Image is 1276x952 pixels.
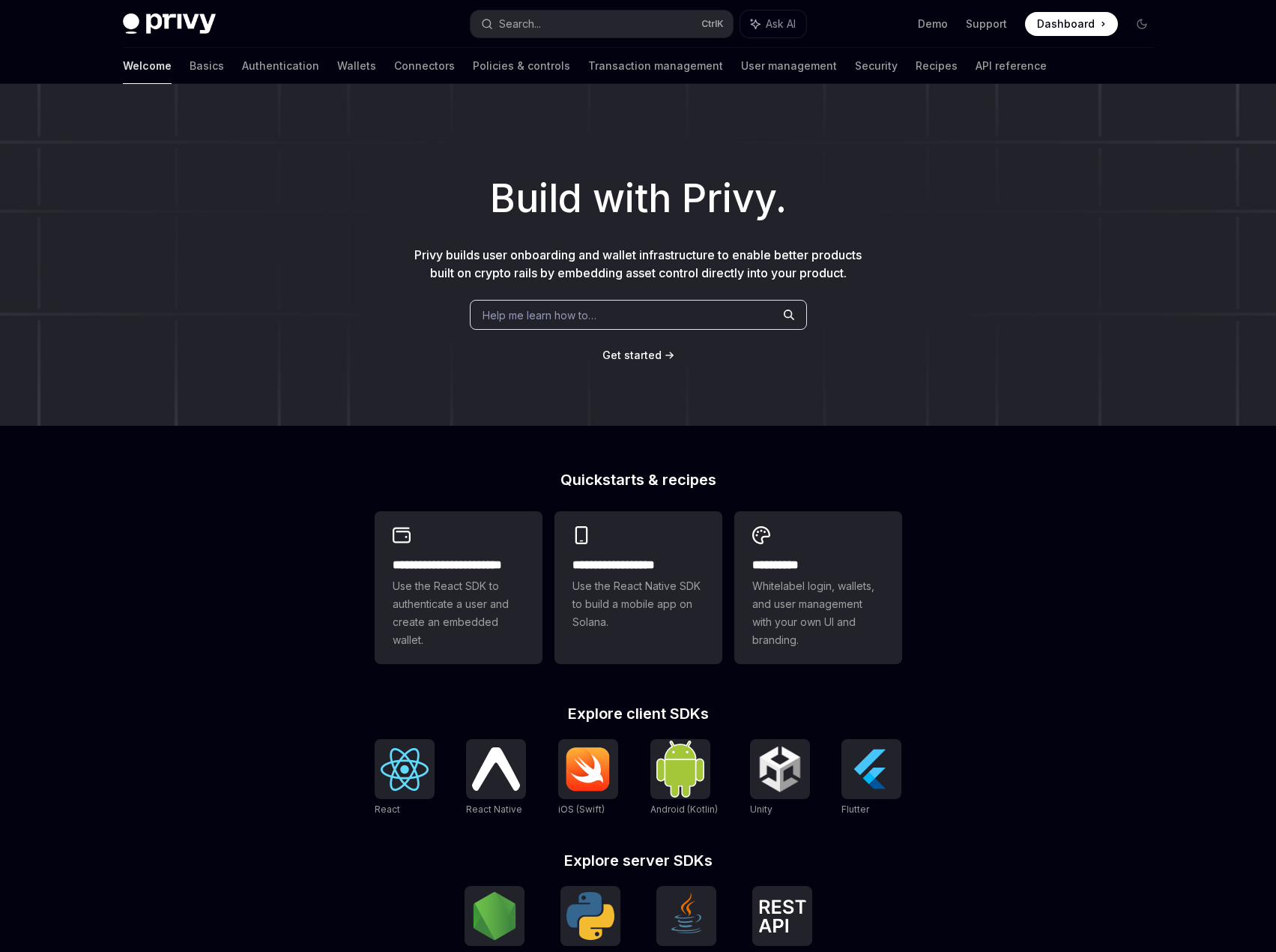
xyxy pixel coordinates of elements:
a: Support [966,16,1007,31]
a: Basics [190,48,224,84]
a: Wallets [337,48,376,84]
span: Unity [750,804,772,815]
img: Flutter [847,745,895,793]
a: FlutterFlutter [841,739,901,817]
span: Whitelabel login, wallets, and user management with your own UI and branding. [752,577,884,649]
img: Python [566,892,614,940]
span: iOS (Swift) [558,804,605,815]
span: Privy builds user onboarding and wallet infrastructure to enable better products built on crypto ... [414,247,862,280]
h2: Explore client SDKs [375,706,902,721]
img: React Native [472,747,520,790]
a: React NativeReact Native [466,739,526,817]
h2: Explore server SDKs [375,853,902,868]
img: Unity [756,745,804,793]
button: Search...CtrlK [471,10,733,37]
a: iOS (Swift)iOS (Swift) [558,739,618,817]
a: UnityUnity [750,739,810,817]
h2: Quickstarts & recipes [375,472,902,487]
img: iOS (Swift) [564,747,612,792]
div: Search... [499,15,541,33]
a: Welcome [123,48,172,84]
img: dark logo [123,13,216,34]
span: Ask AI [766,16,796,31]
button: Toggle dark mode [1130,12,1154,36]
a: Security [855,48,898,84]
a: **** *****Whitelabel login, wallets, and user management with your own UI and branding. [734,511,902,664]
a: Dashboard [1025,12,1118,36]
a: Recipes [916,48,958,84]
img: Java [662,892,710,940]
a: Policies & controls [473,48,570,84]
a: Demo [918,16,948,31]
a: Get started [602,348,662,363]
span: Use the React Native SDK to build a mobile app on Solana. [572,577,704,631]
img: REST API [758,900,806,933]
h1: Build with Privy. [24,169,1252,228]
a: Authentication [242,48,319,84]
a: **** **** **** ***Use the React Native SDK to build a mobile app on Solana. [554,511,722,664]
button: Ask AI [740,10,806,37]
span: Flutter [841,804,869,815]
img: React [381,748,429,791]
a: API reference [976,48,1047,84]
a: ReactReact [375,739,435,817]
span: Get started [602,349,662,361]
span: Help me learn how to… [483,307,596,323]
span: Ctrl K [701,18,724,30]
a: User management [741,48,837,84]
img: NodeJS [471,892,518,940]
span: React Native [466,804,522,815]
span: Android (Kotlin) [650,804,718,815]
a: Connectors [394,48,455,84]
span: Dashboard [1037,16,1095,31]
a: Android (Kotlin)Android (Kotlin) [650,739,718,817]
span: Use the React SDK to authenticate a user and create an embedded wallet. [393,577,524,649]
img: Android (Kotlin) [656,741,704,797]
a: Transaction management [588,48,723,84]
span: React [375,804,400,815]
